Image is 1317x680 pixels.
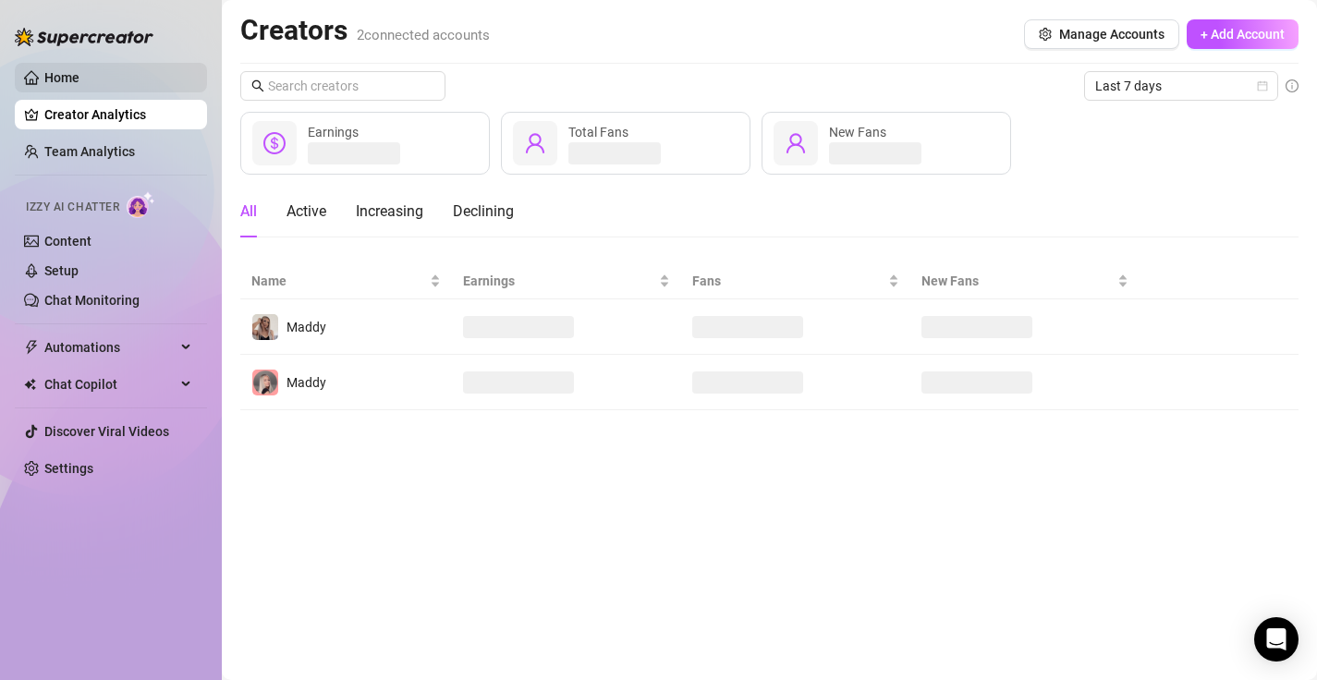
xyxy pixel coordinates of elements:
span: Earnings [463,271,655,291]
button: Manage Accounts [1024,19,1179,49]
a: Team Analytics [44,144,135,159]
span: Fans [692,271,884,291]
img: Chat Copilot [24,378,36,391]
div: Declining [453,200,514,223]
span: Izzy AI Chatter [26,199,119,216]
span: Automations [44,333,176,362]
span: calendar [1257,80,1268,91]
input: Search creators [268,76,420,96]
span: thunderbolt [24,340,39,355]
div: Open Intercom Messenger [1254,617,1299,662]
a: Content [44,234,91,249]
a: Home [44,70,79,85]
th: Fans [681,263,910,299]
span: New Fans [921,271,1114,291]
h2: Creators [240,13,490,48]
span: Name [251,271,426,291]
span: Maddy [287,375,326,390]
a: Creator Analytics [44,100,192,129]
span: Manage Accounts [1059,27,1165,42]
div: Active [287,200,326,223]
span: info-circle [1286,79,1299,92]
img: Maddy [252,370,278,395]
img: Maddy️ [252,314,278,340]
th: Earnings [452,263,681,299]
img: AI Chatter [127,191,155,218]
a: Settings [44,461,93,476]
th: New Fans [910,263,1140,299]
span: Chat Copilot [44,370,176,399]
span: search [251,79,264,92]
span: Last 7 days [1095,72,1267,100]
span: setting [1039,28,1052,41]
span: 2 connected accounts [357,27,490,43]
a: Discover Viral Videos [44,424,169,439]
a: Setup [44,263,79,278]
span: Maddy️ [287,320,326,334]
span: + Add Account [1201,27,1285,42]
span: dollar-circle [263,132,286,154]
img: logo-BBDzfeDw.svg [15,28,153,46]
th: Name [240,263,452,299]
div: All [240,200,257,223]
span: Earnings [308,125,359,140]
span: user [785,132,807,154]
span: New Fans [829,125,886,140]
span: user [524,132,546,154]
span: Total Fans [568,125,628,140]
div: Increasing [356,200,423,223]
a: Chat Monitoring [44,293,140,308]
button: + Add Account [1187,19,1299,49]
